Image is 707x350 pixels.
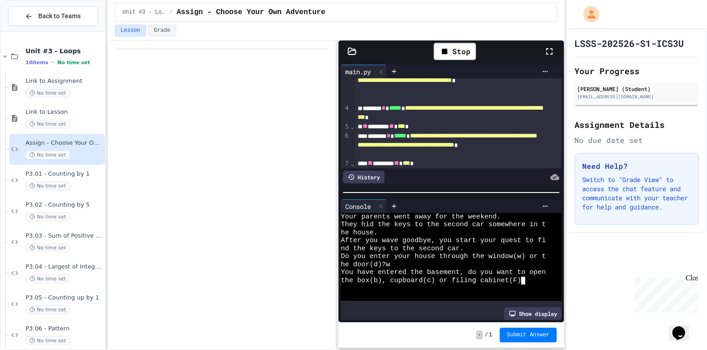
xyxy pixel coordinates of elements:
button: Submit Answer [500,328,557,342]
span: After you wave goodbye, you start your quest to fi [341,237,546,245]
span: - [476,330,483,340]
span: he house. [341,229,378,237]
span: No time set [26,89,70,97]
div: Chat with us now!Close [4,4,63,58]
iframe: chat widget [631,274,698,313]
span: Assign - Choose Your Own Adventure [26,139,103,147]
div: 4 [341,104,350,122]
button: Grade [148,25,176,36]
span: No time set [26,120,70,128]
span: No time set [26,151,70,159]
h3: Need Help? [582,161,691,172]
p: Switch to "Grade View" to access the chat feature and communicate with your teacher for help and ... [582,175,691,212]
span: Your parents went away for the weekend. [341,213,501,221]
div: Show display [504,307,562,320]
span: / [170,9,173,16]
span: he door(d)?w [341,261,390,269]
span: No time set [26,305,70,314]
span: Do you enter your house through the window(w) or t [341,253,546,261]
span: Unit #3 - Loops [26,47,103,55]
span: No time set [26,213,70,221]
span: P3.05 - Counting up by 1 [26,294,103,302]
div: 5 [341,122,350,132]
span: the box(b), cupboard(c) or filing cabinet(F) [341,277,521,285]
span: They hid the keys to the second car somewhere in t [341,221,546,229]
button: Lesson [115,25,146,36]
span: P3.02 - Counting by 5 [26,201,103,209]
span: • [52,59,54,66]
span: No time set [26,182,70,190]
span: No time set [26,243,70,252]
span: P3.06 - Pattern [26,325,103,333]
span: 1 [489,331,492,339]
span: Link to Lesson [26,108,103,116]
div: 3 [341,58,350,104]
span: No time set [26,274,70,283]
iframe: chat widget [669,314,698,341]
div: Console [341,202,375,211]
div: main.py [341,65,387,78]
span: nd the keys to the second car. [341,245,464,253]
div: main.py [341,67,375,76]
span: No time set [26,336,70,345]
h1: LSSS-202526-S1-ICS3U [574,37,684,50]
span: No time set [57,60,90,66]
div: [PERSON_NAME] (Student) [577,85,696,93]
span: P3.01 - Counting by 1 [26,170,103,178]
span: P3.03 - Sum of Positive Integers [26,232,103,240]
div: 7 [341,159,350,168]
h2: Assignment Details [574,118,699,131]
span: Back to Teams [38,11,81,21]
div: [EMAIL_ADDRESS][DOMAIN_NAME] [577,93,696,100]
span: Link to Assignment [26,77,103,85]
span: Unit #3 - Loops [123,9,166,16]
div: My Account [574,4,602,25]
div: Stop [434,43,476,60]
span: You have entered the basement, do you want to open [341,269,546,277]
div: No due date set [574,135,699,146]
span: Submit Answer [507,331,550,339]
div: Console [341,199,387,213]
span: Fold line [350,160,354,167]
button: Back to Teams [8,6,97,26]
div: History [343,171,384,183]
h2: Your Progress [574,65,699,77]
span: 10 items [26,60,48,66]
span: / [485,331,488,339]
span: P3.04 - Largest of Integers [26,263,103,271]
div: 6 [341,132,350,159]
span: Fold line [350,123,354,130]
span: Assign - Choose Your Own Adventure [177,7,325,18]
